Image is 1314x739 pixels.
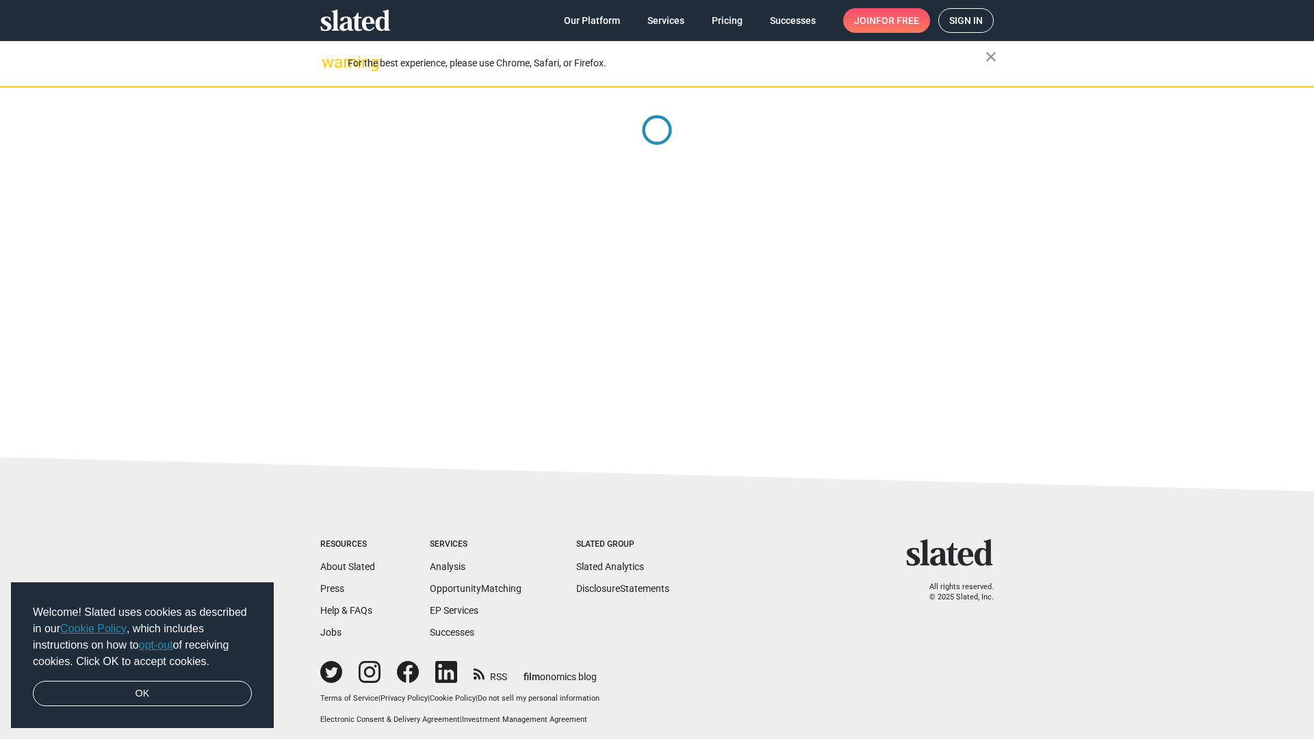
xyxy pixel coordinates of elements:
[428,694,430,703] span: |
[430,539,521,550] div: Services
[33,604,252,670] span: Welcome! Slated uses cookies as described in our , which includes instructions on how to of recei...
[430,605,478,616] a: EP Services
[474,662,507,684] a: RSS
[843,8,930,33] a: Joinfor free
[854,8,919,33] span: Join
[320,605,372,616] a: Help & FAQs
[430,627,474,638] a: Successes
[576,561,644,572] a: Slated Analytics
[938,8,994,33] a: Sign in
[524,660,597,684] a: filmonomics blog
[320,694,378,703] a: Terms of Service
[320,627,342,638] a: Jobs
[553,8,631,33] a: Our Platform
[478,694,600,704] button: Do not sell my personal information
[320,539,375,550] div: Resources
[576,583,669,594] a: DisclosureStatements
[11,582,274,729] div: cookieconsent
[139,639,173,651] a: opt-out
[381,694,428,703] a: Privacy Policy
[320,715,460,724] a: Electronic Consent & Delivery Agreement
[983,49,999,65] mat-icon: close
[322,54,338,70] mat-icon: warning
[949,9,983,32] span: Sign in
[701,8,753,33] a: Pricing
[320,561,375,572] a: About Slated
[915,582,994,602] p: All rights reserved. © 2025 Slated, Inc.
[430,561,465,572] a: Analysis
[462,715,587,724] a: Investment Management Agreement
[476,694,478,703] span: |
[430,583,521,594] a: OpportunityMatching
[759,8,827,33] a: Successes
[576,539,669,550] div: Slated Group
[320,583,344,594] a: Press
[647,8,684,33] span: Services
[33,681,252,707] a: dismiss cookie message
[60,623,127,634] a: Cookie Policy
[636,8,695,33] a: Services
[524,671,540,682] span: film
[712,8,743,33] span: Pricing
[460,715,462,724] span: |
[564,8,620,33] span: Our Platform
[876,8,919,33] span: for free
[348,54,985,73] div: For the best experience, please use Chrome, Safari, or Firefox.
[770,8,816,33] span: Successes
[378,694,381,703] span: |
[430,694,476,703] a: Cookie Policy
